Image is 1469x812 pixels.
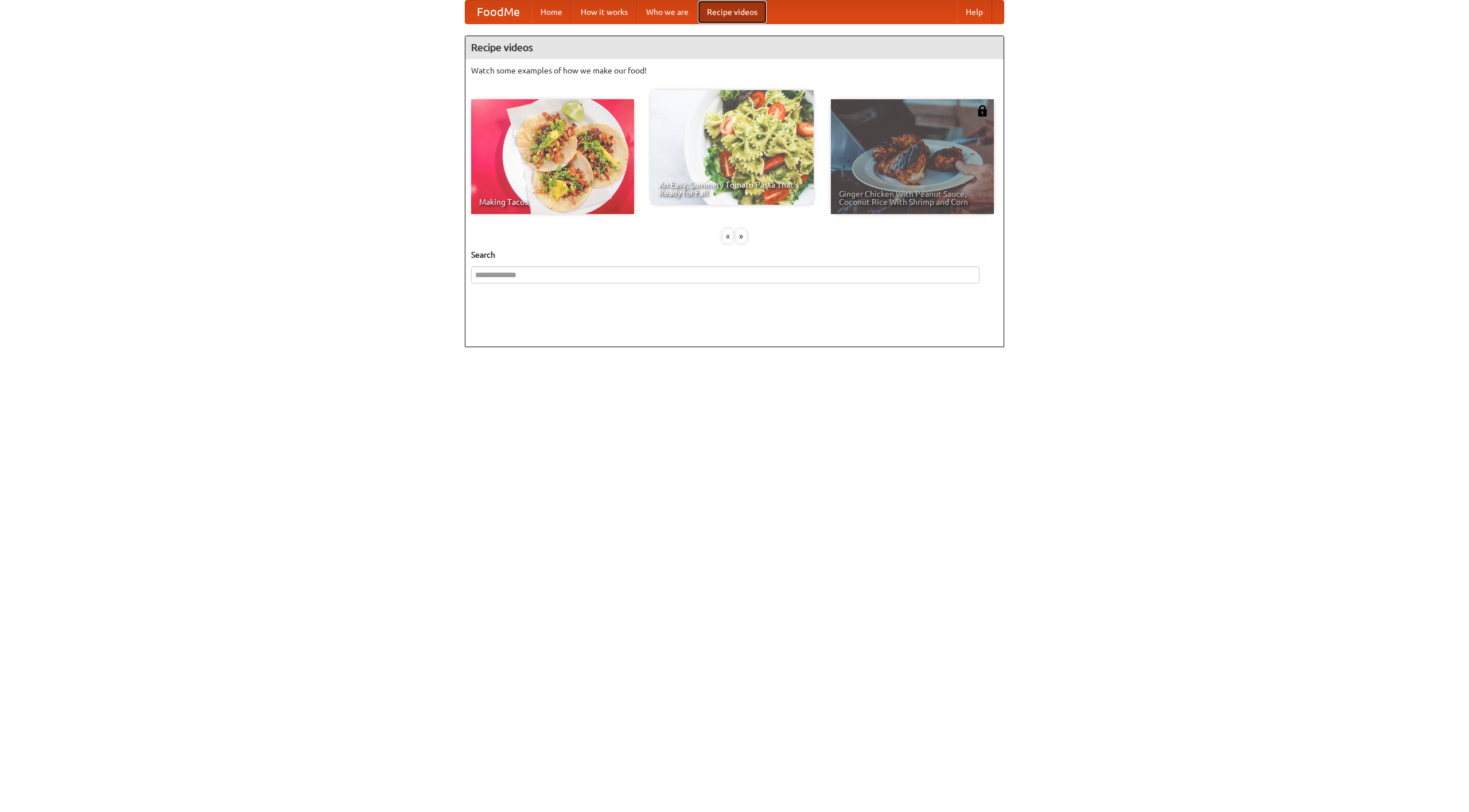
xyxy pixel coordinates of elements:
a: Making Tacos [471,99,634,214]
a: Help [957,1,992,24]
a: Home [531,1,572,24]
p: Watch some examples of how we make our food! [471,65,998,76]
img: 483408.png [977,105,988,116]
div: « [722,229,733,243]
a: An Easy, Summery Tomato Pasta That's Ready for Fall [651,90,814,205]
a: FoodMe [465,1,531,24]
div: » [736,229,747,243]
a: Recipe videos [698,1,767,24]
a: Who we are [637,1,698,24]
span: Making Tacos [479,198,626,206]
h5: Search [471,249,998,261]
h4: Recipe videos [465,36,1004,59]
a: How it works [572,1,637,24]
span: An Easy, Summery Tomato Pasta That's Ready for Fall [659,181,806,197]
